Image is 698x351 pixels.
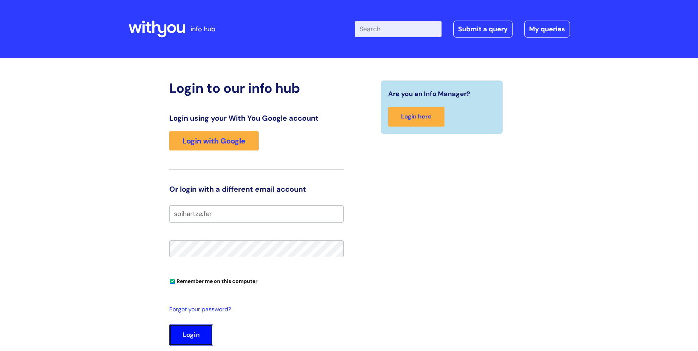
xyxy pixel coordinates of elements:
h3: Or login with a different email account [169,185,344,194]
h3: Login using your With You Google account [169,114,344,123]
div: You can uncheck this option if you're logging in from a shared device [169,275,344,287]
button: Login [169,324,213,345]
h2: Login to our info hub [169,80,344,96]
span: Are you an Info Manager? [388,88,470,100]
a: Submit a query [453,21,513,38]
input: Remember me on this computer [170,279,175,284]
p: info hub [191,23,215,35]
input: Your e-mail address [169,205,344,222]
label: Remember me on this computer [169,276,258,284]
a: Login here [388,107,444,127]
a: Login with Google [169,131,259,150]
a: Forgot your password? [169,304,340,315]
a: My queries [524,21,570,38]
input: Search [355,21,442,37]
